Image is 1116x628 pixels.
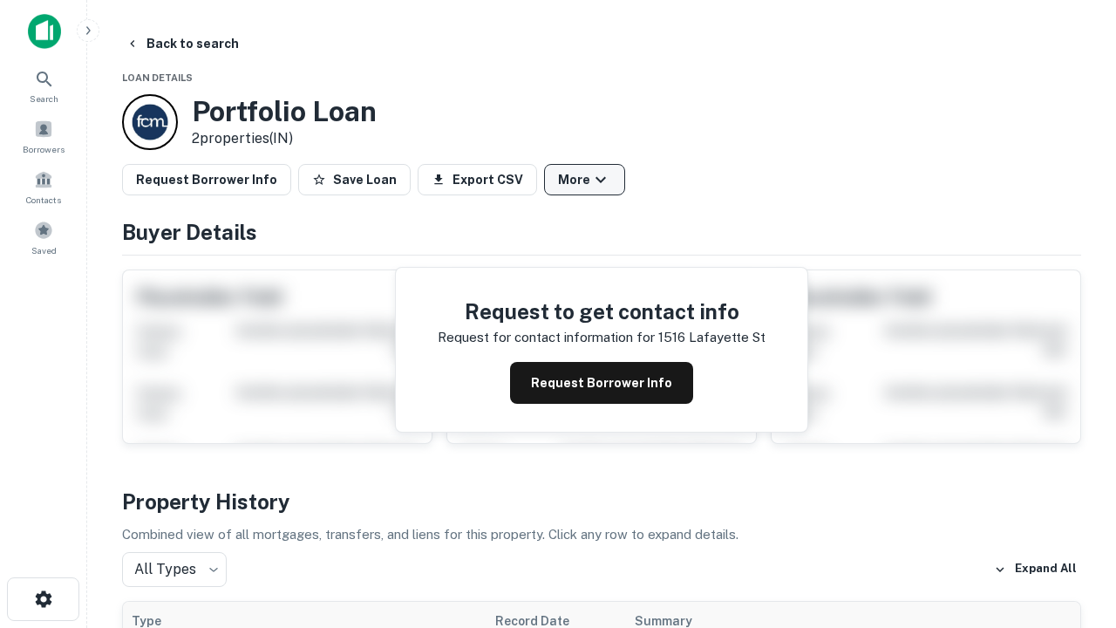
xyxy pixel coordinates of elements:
h4: Buyer Details [122,216,1081,248]
div: All Types [122,552,227,587]
h3: Portfolio Loan [192,95,377,128]
button: Expand All [990,556,1081,583]
a: Borrowers [5,113,82,160]
p: Request for contact information for [438,327,655,348]
p: 2 properties (IN) [192,128,377,149]
p: Combined view of all mortgages, transfers, and liens for this property. Click any row to expand d... [122,524,1081,545]
button: Request Borrower Info [122,164,291,195]
a: Saved [5,214,82,261]
button: Save Loan [298,164,411,195]
span: Saved [31,243,57,257]
span: Contacts [26,193,61,207]
a: Search [5,62,82,109]
p: 1516 lafayette st [658,327,766,348]
button: Back to search [119,28,246,59]
a: Contacts [5,163,82,210]
span: Search [30,92,58,106]
button: Export CSV [418,164,537,195]
img: capitalize-icon.png [28,14,61,49]
span: Borrowers [23,142,65,156]
button: More [544,164,625,195]
button: Request Borrower Info [510,362,693,404]
span: Loan Details [122,72,193,83]
h4: Property History [122,486,1081,517]
h4: Request to get contact info [438,296,766,327]
iframe: Chat Widget [1029,433,1116,516]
